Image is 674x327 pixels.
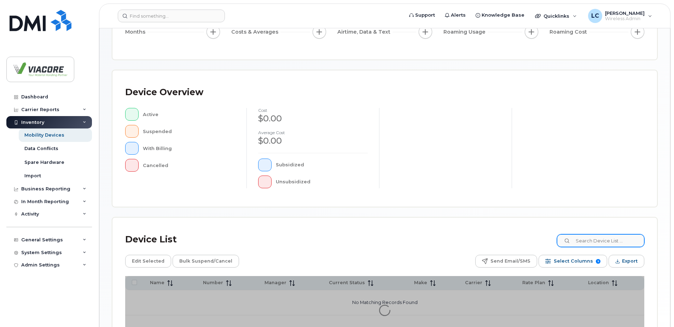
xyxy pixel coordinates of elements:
[125,83,203,102] div: Device Overview
[143,125,236,138] div: Suspended
[605,16,645,22] span: Wireless Admin
[475,255,537,268] button: Send Email/SMS
[605,10,645,16] span: [PERSON_NAME]
[443,28,488,36] span: Roaming Usage
[125,28,147,36] span: Months
[554,256,593,266] span: Select Columns
[258,135,368,147] div: $0.00
[609,255,644,268] button: Export
[550,28,589,36] span: Roaming Cost
[143,108,236,121] div: Active
[125,255,171,268] button: Edit Selected
[337,28,393,36] span: Airtime, Data & Text
[622,256,638,266] span: Export
[179,256,232,266] span: Bulk Suspend/Cancel
[404,8,440,22] a: Support
[583,9,657,23] div: Lyndon Calapini
[258,113,368,125] div: $0.00
[415,12,435,19] span: Support
[596,259,600,264] span: 9
[276,176,368,188] div: Unsubsidized
[471,8,529,22] a: Knowledge Base
[132,256,164,266] span: Edit Selected
[258,130,368,135] h4: Average cost
[482,12,524,19] span: Knowledge Base
[143,142,236,155] div: With Billing
[557,234,644,247] input: Search Device List ...
[544,13,569,19] span: Quicklinks
[539,255,607,268] button: Select Columns 9
[451,12,466,19] span: Alerts
[258,108,368,113] h4: cost
[118,10,225,22] input: Find something...
[231,28,280,36] span: Costs & Averages
[125,230,177,249] div: Device List
[143,159,236,172] div: Cancelled
[591,12,599,20] span: LC
[276,159,368,171] div: Subsidized
[530,9,582,23] div: Quicklinks
[173,255,239,268] button: Bulk Suspend/Cancel
[490,256,530,266] span: Send Email/SMS
[440,8,471,22] a: Alerts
